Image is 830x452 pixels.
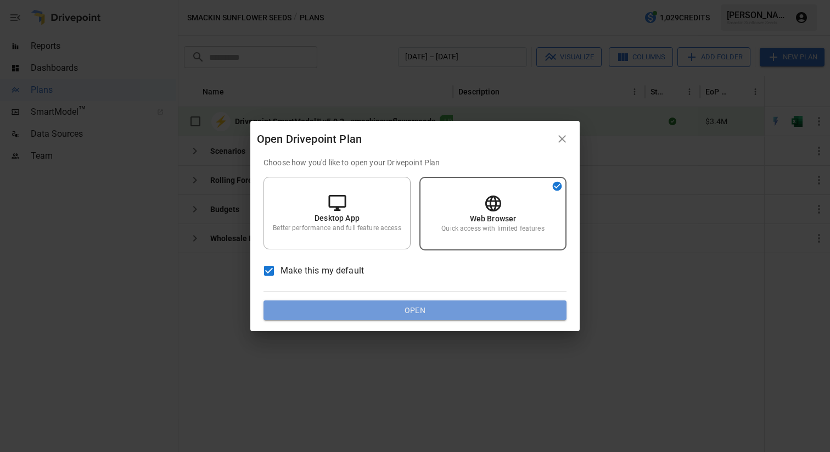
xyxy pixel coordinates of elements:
span: Make this my default [281,264,364,277]
p: Choose how you'd like to open your Drivepoint Plan [263,157,567,168]
p: Web Browser [470,213,517,224]
div: Open Drivepoint Plan [257,130,551,148]
p: Better performance and full feature access [273,224,401,233]
p: Quick access with limited features [441,224,544,233]
p: Desktop App [315,213,360,224]
button: Open [263,300,567,320]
